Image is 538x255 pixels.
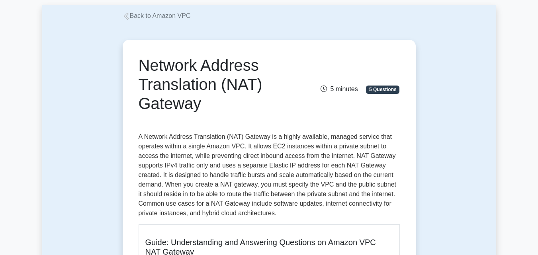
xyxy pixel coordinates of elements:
[139,132,400,218] p: A Network Address Translation (NAT) Gateway is a highly available, managed service that operates ...
[123,12,191,19] a: Back to Amazon VPC
[321,86,358,92] span: 5 minutes
[139,56,309,113] h1: Network Address Translation (NAT) Gateway
[366,86,399,93] span: 5 Questions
